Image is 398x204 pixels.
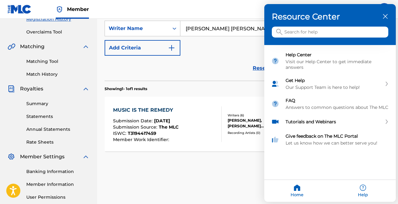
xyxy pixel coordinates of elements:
[264,74,396,94] div: Get Help
[272,27,388,38] input: Search for help
[271,135,279,144] img: module icon
[264,45,396,150] div: entering resource center home
[276,29,282,35] svg: icon
[271,100,279,108] img: module icon
[382,13,388,19] div: close resource center
[271,80,279,88] img: module icon
[271,118,279,126] img: module icon
[286,140,389,146] div: Let us know how we can better serve you!
[264,130,396,150] div: Give feedback on The MLC Portal
[286,78,382,83] div: Get Help
[264,180,330,202] div: Home
[286,84,382,90] div: Our Support Team is here to help!
[264,114,396,130] div: Tutorials and Webinars
[286,133,389,139] div: Give feedback on The MLC Portal
[385,120,389,124] svg: expand
[286,119,382,125] div: Tutorials and Webinars
[286,98,389,103] div: FAQ
[330,180,396,202] div: Help
[272,12,388,22] h3: Resource Center
[264,45,396,150] div: Resource center home modules
[286,59,389,70] div: Visit our Help Center to get immediate answers
[264,94,396,114] div: FAQ
[286,52,389,58] div: Help Center
[286,105,389,110] div: Answers to common questions about The MLC
[271,57,279,65] img: module icon
[385,82,389,86] svg: expand
[264,48,396,74] div: Help Center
